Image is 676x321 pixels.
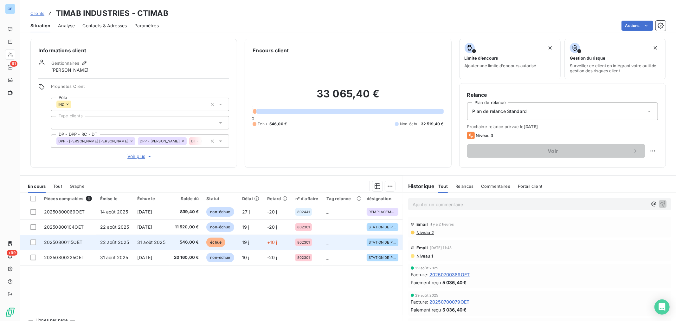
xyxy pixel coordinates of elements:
[100,224,129,230] span: 22 août 2025
[429,271,470,278] span: 20250700389OET
[252,116,254,121] span: 0
[137,255,152,260] span: [DATE]
[400,121,418,127] span: Non-échu
[416,245,428,250] span: Email
[269,121,287,127] span: 546,00 €
[173,224,199,230] span: 11 520,00 €
[564,39,666,79] button: Gestion du risqueSurveiller ce client en intégrant votre outil de gestion des risques client.
[242,255,249,260] span: 10 j
[411,271,428,278] span: Facture :
[369,240,396,244] span: STATION DE PRÉPARATION D'HUMATE DE SODIUM
[44,255,84,260] span: 20250800225OET
[297,240,310,244] span: 802301
[86,196,92,201] span: 4
[206,207,234,217] span: non-échue
[71,102,76,107] input: Ajouter une valeur
[173,239,199,246] span: 546,00 €
[82,23,127,29] span: Contacts & Adresses
[30,23,50,29] span: Situation
[253,88,443,107] h2: 33 065,40 €
[442,279,467,286] span: 5 036,40 €
[30,10,44,16] a: Clients
[38,47,229,54] h6: Informations client
[173,254,199,261] span: 20 160,00 €
[297,210,310,214] span: 802441
[100,255,128,260] span: 31 août 2025
[137,196,166,201] div: Échue le
[415,293,439,297] span: 29 août 2025
[267,224,277,230] span: -20 j
[326,224,328,230] span: _
[326,196,359,201] div: Tag relance
[476,133,493,138] span: Niveau 3
[242,224,249,230] span: 19 j
[369,225,396,229] span: STATION DE PRÉPARATION D'HUMATE DE SODIUM
[621,21,653,31] button: Actions
[137,209,152,214] span: [DATE]
[191,139,229,143] span: DT - [PERSON_NAME]
[467,124,658,129] span: Prochaine relance prévue le
[411,298,428,305] span: Facture :
[44,196,93,201] div: Pièces comptables
[518,184,542,189] span: Portail client
[28,184,46,189] span: En cours
[58,102,64,106] span: IND
[253,47,289,54] h6: Encours client
[134,23,159,29] span: Paramètres
[10,61,17,67] span: 61
[326,209,328,214] span: _
[403,182,435,190] h6: Historique
[369,256,396,259] span: STATION DE PRÉPARATION D'HUMATE DE SODIUM
[140,139,180,143] span: DPP - [PERSON_NAME]
[481,184,510,189] span: Commentaires
[654,299,670,315] div: Open Intercom Messenger
[53,184,62,189] span: Tout
[206,238,225,247] span: échue
[44,239,82,245] span: 20250800115OET
[416,222,428,227] span: Email
[30,11,44,16] span: Clients
[297,225,310,229] span: 802301
[430,246,452,250] span: [DATE] 11:43
[326,239,328,245] span: _
[421,121,444,127] span: 32 519,40 €
[465,56,498,61] span: Limite d’encours
[416,230,434,235] span: Niveau 2
[415,266,439,270] span: 29 août 2025
[473,108,527,115] span: Plan de relance Standard
[475,148,631,154] span: Voir
[411,279,441,286] span: Paiement reçu
[51,153,229,160] button: Voir plus
[455,184,473,189] span: Relances
[416,253,433,259] span: Niveau 1
[51,61,79,66] span: Gestionnaires
[5,4,15,14] div: OE
[297,256,310,259] span: 802301
[242,239,249,245] span: 19 j
[467,91,658,99] h6: Relance
[570,56,605,61] span: Gestion du risque
[267,209,277,214] span: -20 j
[267,196,288,201] div: Retard
[465,63,537,68] span: Ajouter une limite d’encours autorisé
[56,120,61,126] input: Ajouter une valeur
[51,84,229,93] span: Propriétés Client
[459,39,561,79] button: Limite d’encoursAjouter une limite d’encours autorisé
[100,209,128,214] span: 14 août 2025
[467,144,645,158] button: Voir
[367,196,399,201] div: désignation
[206,222,234,232] span: non-échue
[51,67,88,73] span: [PERSON_NAME]
[137,239,165,245] span: 31 août 2025
[58,23,75,29] span: Analyse
[7,250,17,256] span: +99
[206,253,234,262] span: non-échue
[411,306,441,313] span: Paiement reçu
[5,307,15,317] img: Logo LeanPay
[173,196,199,201] div: Solde dû
[127,153,153,160] span: Voir plus
[438,184,448,189] span: Tout
[295,196,319,201] div: n° d'affaire
[267,255,277,260] span: -20 j
[430,222,454,226] span: il y a 2 heures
